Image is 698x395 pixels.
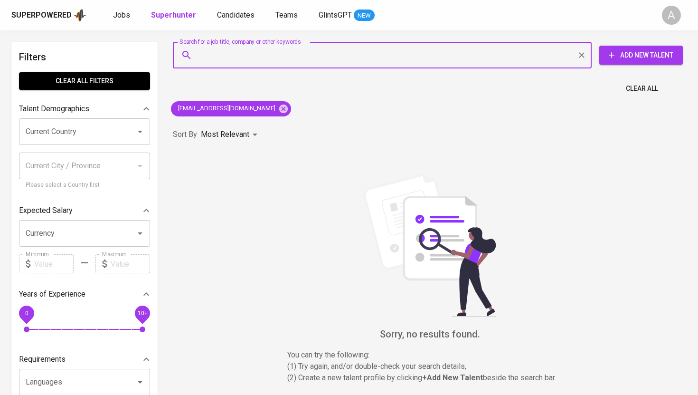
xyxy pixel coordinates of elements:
[217,10,255,19] span: Candidates
[358,174,501,317] img: file_searching.svg
[354,11,375,20] span: NEW
[422,373,483,382] b: + Add New Talent
[19,350,150,369] div: Requirements
[622,80,662,97] button: Clear All
[173,129,197,140] p: Sort By
[275,10,300,21] a: Teams
[19,205,73,216] p: Expected Salary
[26,181,143,190] p: Please select a Country first
[626,83,658,95] span: Clear All
[133,125,147,138] button: Open
[34,254,74,273] input: Value
[19,354,66,365] p: Requirements
[275,10,298,19] span: Teams
[662,6,681,25] div: A
[19,72,150,90] button: Clear All filters
[151,10,196,19] b: Superhunter
[607,49,675,61] span: Add New Talent
[287,361,572,372] p: (1) Try again, and/or double-check your search details,
[133,376,147,389] button: Open
[201,129,249,140] p: Most Relevant
[113,10,130,19] span: Jobs
[11,10,72,21] div: Superpowered
[11,8,86,22] a: Superpoweredapp logo
[19,285,150,304] div: Years of Experience
[319,10,375,21] a: GlintsGPT NEW
[137,310,147,317] span: 10+
[111,254,150,273] input: Value
[133,227,147,240] button: Open
[151,10,198,21] a: Superhunter
[287,349,572,361] p: You can try the following :
[19,289,85,300] p: Years of Experience
[287,372,572,384] p: (2) Create a new talent profile by clicking beside the search bar.
[575,48,588,62] button: Clear
[113,10,132,21] a: Jobs
[201,126,261,144] div: Most Relevant
[171,101,291,116] div: [EMAIL_ADDRESS][DOMAIN_NAME]
[171,104,281,113] span: [EMAIL_ADDRESS][DOMAIN_NAME]
[173,327,687,342] h6: Sorry, no results found.
[25,310,28,317] span: 0
[319,10,352,19] span: GlintsGPT
[217,10,256,21] a: Candidates
[19,49,150,65] h6: Filters
[19,201,150,220] div: Expected Salary
[599,46,683,65] button: Add New Talent
[19,103,89,115] p: Talent Demographics
[19,99,150,118] div: Talent Demographics
[27,75,142,87] span: Clear All filters
[74,8,86,22] img: app logo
